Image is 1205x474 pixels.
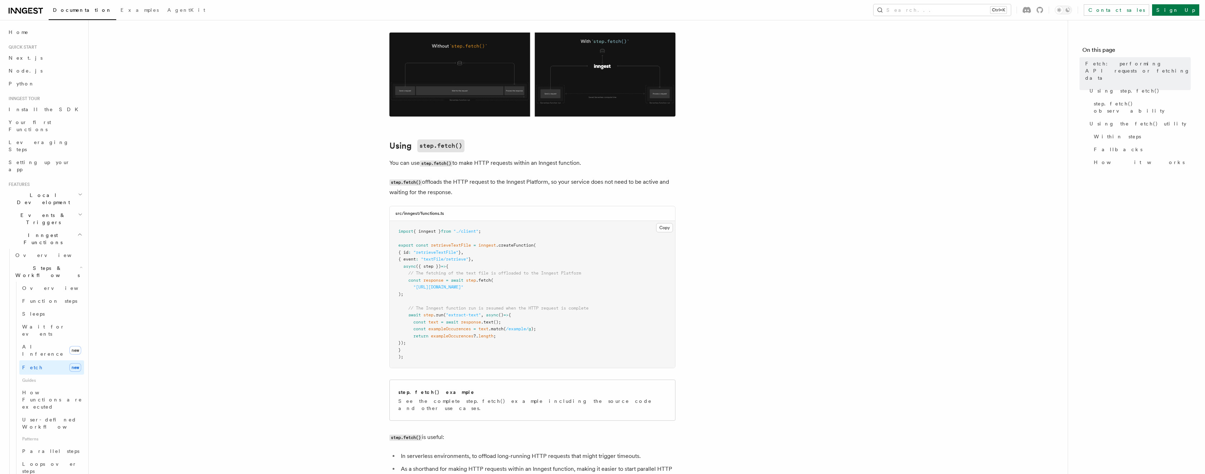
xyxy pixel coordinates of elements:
[473,326,476,331] span: =
[22,417,87,430] span: User-defined Workflows
[528,326,531,331] span: g
[431,243,471,248] span: retrieveTextFile
[423,278,443,283] span: response
[413,229,441,234] span: { inngest }
[476,278,491,283] span: .fetch
[408,271,581,276] span: // The fetching of the text file is offloaded to the Inngest Platform
[656,223,673,232] button: Copy
[1094,100,1191,114] span: step.fetch() observability
[441,229,451,234] span: from
[13,249,84,262] a: Overview
[22,365,43,370] span: Fetch
[398,229,413,234] span: import
[398,347,401,352] span: }
[458,250,461,255] span: }
[9,159,70,172] span: Setting up your app
[15,252,89,258] span: Overview
[496,243,533,248] span: .createFunction
[428,326,471,331] span: exampleOccurences
[416,243,428,248] span: const
[1152,4,1199,16] a: Sign Up
[19,307,84,320] a: Sleeps
[6,51,84,64] a: Next.js
[441,264,446,269] span: =>
[19,433,84,445] span: Patterns
[22,311,45,317] span: Sleeps
[6,182,30,187] span: Features
[9,81,35,87] span: Python
[6,26,84,39] a: Home
[19,295,84,307] a: Function steps
[1091,143,1191,156] a: Fallbacks
[22,390,82,410] span: How Functions are executed
[9,68,43,74] span: Node.js
[431,334,473,339] span: exampleOccurences
[508,312,511,317] span: {
[6,212,78,226] span: Events & Triggers
[6,136,84,156] a: Leveraging Steps
[1090,120,1186,127] span: Using the fetch() utility
[451,278,463,283] span: await
[6,209,84,229] button: Events & Triggers
[9,29,29,36] span: Home
[416,257,418,262] span: :
[413,285,463,290] span: "[URL][DOMAIN_NAME]"
[468,257,471,262] span: }
[481,312,483,317] span: ,
[1091,130,1191,143] a: Within steps
[1084,4,1149,16] a: Contact sales
[408,278,421,283] span: const
[488,326,503,331] span: .match
[398,340,406,345] span: });
[22,298,77,304] span: Function steps
[9,139,69,152] span: Leveraging Steps
[478,326,488,331] span: text
[398,292,403,297] span: );
[6,232,77,246] span: Inngest Functions
[491,278,493,283] span: (
[69,363,81,372] span: new
[22,285,96,291] span: Overview
[398,243,413,248] span: export
[990,6,1007,14] kbd: Ctrl+K
[453,229,478,234] span: "./client"
[473,334,478,339] span: ?.
[461,250,463,255] span: ,
[446,320,458,325] span: await
[6,77,84,90] a: Python
[6,156,84,176] a: Setting up your app
[420,161,452,167] code: step.fetch()
[478,243,496,248] span: inngest
[6,64,84,77] a: Node.js
[19,386,84,413] a: How Functions are executed
[6,189,84,209] button: Local Development
[163,2,210,19] a: AgentKit
[1087,84,1191,97] a: Using step.fetch()
[1082,57,1191,84] a: Fetch: performing API requests or fetching data
[389,435,422,441] code: step.fetch()
[6,96,40,102] span: Inngest tour
[22,448,79,454] span: Parallel steps
[1055,6,1072,14] button: Toggle dark mode
[493,320,501,325] span: ();
[473,243,476,248] span: =
[389,139,464,152] a: Usingstep.fetch()
[389,432,675,443] p: is useful:
[19,282,84,295] a: Overview
[9,107,83,112] span: Install the SDK
[503,312,508,317] span: =>
[408,312,421,317] span: await
[443,312,446,317] span: (
[13,265,80,279] span: Steps & Workflows
[446,264,448,269] span: {
[69,346,81,355] span: new
[6,103,84,116] a: Install the SDK
[49,2,116,20] a: Documentation
[531,326,536,331] span: );
[408,306,589,311] span: // The Inngest function run is resumed when the HTTP request is complete
[398,257,416,262] span: { event
[398,398,667,412] p: See the complete step.fetch() example including the source code and other use cases.
[461,320,481,325] span: response
[19,375,84,386] span: Guides
[9,119,51,132] span: Your first Functions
